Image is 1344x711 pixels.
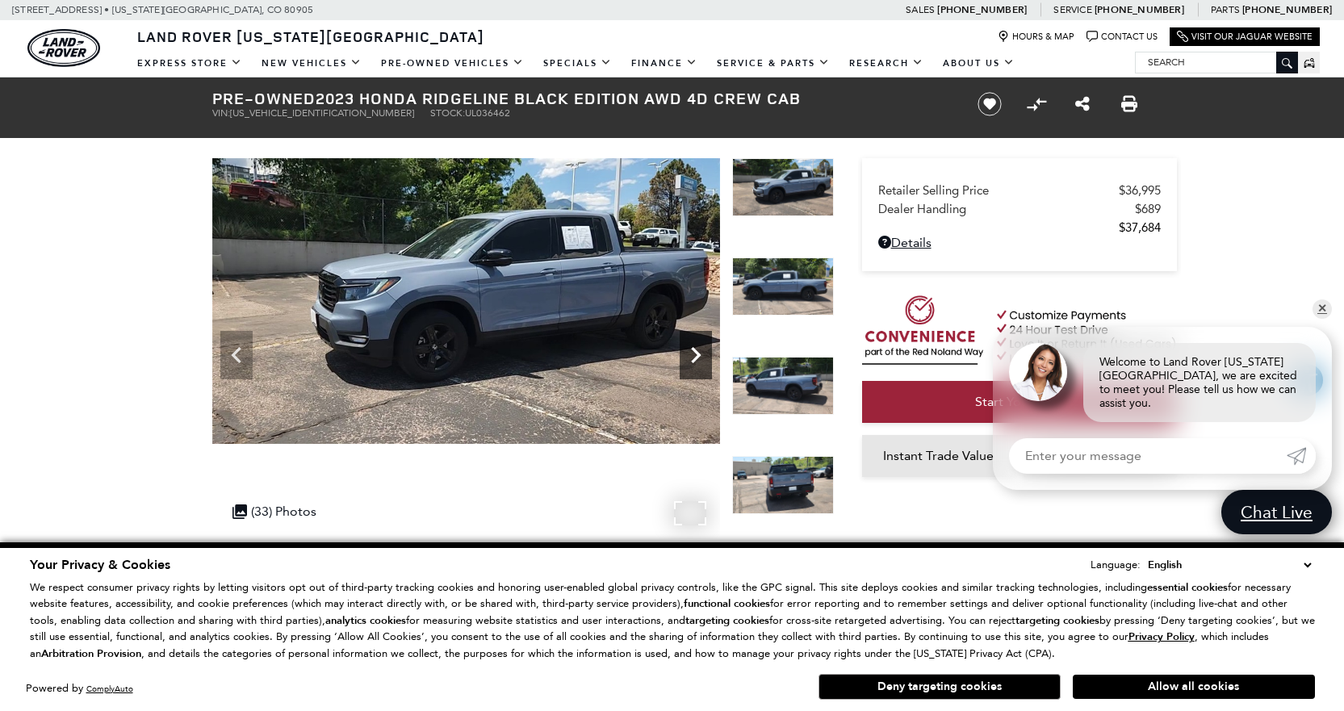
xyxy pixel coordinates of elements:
button: Allow all cookies [1073,675,1315,699]
span: Chat Live [1233,501,1321,523]
a: Start Your Deal [862,381,1177,423]
span: Dealer Handling [878,202,1135,216]
span: Parts [1211,4,1240,15]
a: [STREET_ADDRESS] • [US_STATE][GEOGRAPHIC_DATA], CO 80905 [12,4,313,15]
span: Land Rover [US_STATE][GEOGRAPHIC_DATA] [137,27,484,46]
h1: 2023 Honda Ridgeline Black Edition AWD 4D Crew Cab [212,90,951,107]
a: [PHONE_NUMBER] [1095,3,1184,16]
span: Retailer Selling Price [878,183,1119,198]
span: Instant Trade Value [883,448,994,463]
span: [US_VEHICLE_IDENTIFICATION_NUMBER] [230,107,414,119]
strong: targeting cookies [685,613,769,628]
a: New Vehicles [252,49,371,77]
div: Previous [220,331,253,379]
button: Deny targeting cookies [819,674,1061,700]
span: $689 [1135,202,1161,216]
a: land-rover [27,29,100,67]
a: Submit [1287,438,1316,474]
img: Used 2023 Pacific Pewter Metallic Honda Black Edition image 4 [732,158,834,216]
span: UL036462 [465,107,510,119]
a: Land Rover [US_STATE][GEOGRAPHIC_DATA] [128,27,494,46]
span: $36,995 [1119,183,1161,198]
a: [PHONE_NUMBER] [937,3,1027,16]
span: $37,684 [1119,220,1161,235]
strong: Pre-Owned [212,87,316,109]
strong: analytics cookies [325,613,406,628]
strong: targeting cookies [1015,613,1099,628]
a: ComplyAuto [86,684,133,694]
a: Chat Live [1221,490,1332,534]
p: We respect consumer privacy rights by letting visitors opt out of third-party tracking cookies an... [30,579,1315,663]
div: Powered by [26,684,133,694]
a: Service & Parts [707,49,839,77]
a: Hours & Map [998,31,1074,43]
button: Compare Vehicle [1024,92,1049,116]
strong: essential cookies [1147,580,1228,595]
span: VIN: [212,107,230,119]
a: $37,684 [878,220,1161,235]
u: Privacy Policy [1128,629,1195,644]
img: Used 2023 Pacific Pewter Metallic Honda Black Edition image 7 [732,456,834,514]
a: Research [839,49,933,77]
span: Your Privacy & Cookies [30,556,170,574]
strong: functional cookies [684,596,770,611]
img: Used 2023 Pacific Pewter Metallic Honda Black Edition image 4 [212,158,720,444]
img: Agent profile photo [1009,343,1067,401]
img: Used 2023 Pacific Pewter Metallic Honda Black Edition image 5 [732,257,834,316]
a: Dealer Handling $689 [878,202,1161,216]
strong: Arbitration Provision [41,646,141,661]
span: Sales [906,4,935,15]
select: Language Select [1144,556,1315,574]
a: About Us [933,49,1024,77]
input: Search [1136,52,1297,72]
button: Save vehicle [972,91,1007,117]
a: EXPRESS STORE [128,49,252,77]
a: Print this Pre-Owned 2023 Honda Ridgeline Black Edition AWD 4D Crew Cab [1121,94,1137,114]
a: Share this Pre-Owned 2023 Honda Ridgeline Black Edition AWD 4D Crew Cab [1075,94,1090,114]
img: Land Rover [27,29,100,67]
input: Enter your message [1009,438,1287,474]
div: Next [680,331,712,379]
a: Instant Trade Value [862,435,1015,477]
a: Retailer Selling Price $36,995 [878,183,1161,198]
nav: Main Navigation [128,49,1024,77]
a: Pre-Owned Vehicles [371,49,534,77]
img: Used 2023 Pacific Pewter Metallic Honda Black Edition image 6 [732,357,834,415]
a: [PHONE_NUMBER] [1242,3,1332,16]
a: Specials [534,49,622,77]
span: Service [1053,4,1091,15]
div: Welcome to Land Rover [US_STATE][GEOGRAPHIC_DATA], we are excited to meet you! Please tell us how... [1083,343,1316,422]
span: Stock: [430,107,465,119]
a: Finance [622,49,707,77]
div: Language: [1091,559,1141,570]
a: Contact Us [1087,31,1158,43]
div: (33) Photos [224,496,324,527]
a: Details [878,235,1161,250]
span: Start Your Deal [975,394,1063,409]
a: Visit Our Jaguar Website [1177,31,1313,43]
